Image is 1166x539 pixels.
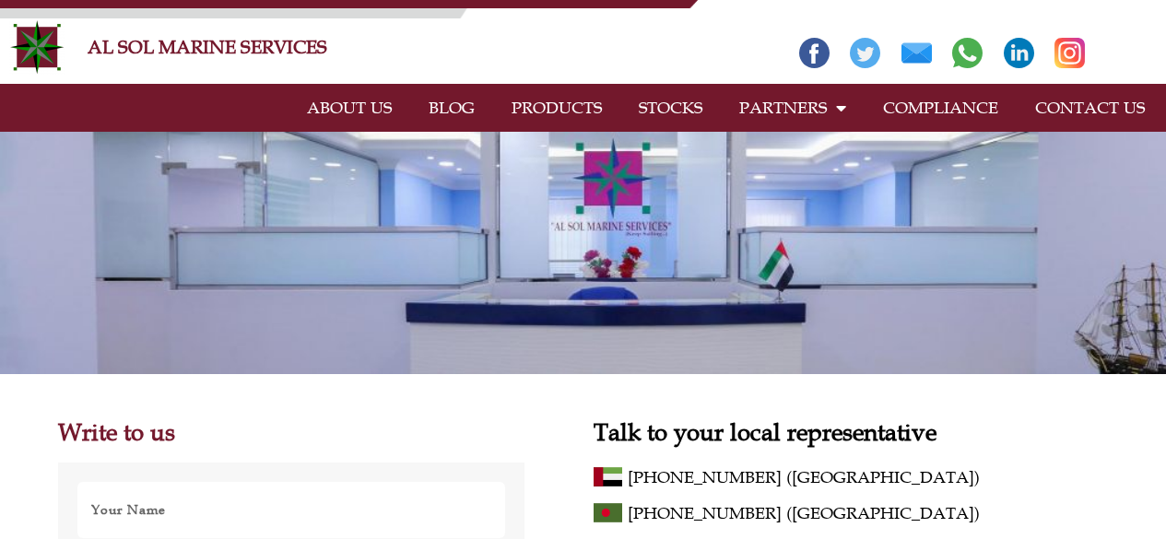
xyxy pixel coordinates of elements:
[493,87,620,129] a: PRODUCTS
[721,87,865,129] a: PARTNERS
[628,498,980,528] span: [PHONE_NUMBER] ([GEOGRAPHIC_DATA])
[1017,87,1163,129] a: CONTACT US
[628,498,1107,528] a: [PHONE_NUMBER] ([GEOGRAPHIC_DATA])
[620,87,721,129] a: STOCKS
[410,87,493,129] a: BLOG
[77,481,506,539] input: Your Name
[865,87,1017,129] a: COMPLIANCE
[628,463,980,492] span: [PHONE_NUMBER] ([GEOGRAPHIC_DATA])
[594,420,1107,444] h2: Talk to your local representative
[58,420,524,444] h2: Write to us
[289,87,410,129] a: ABOUT US
[88,36,327,58] a: AL SOL MARINE SERVICES
[628,463,1107,492] a: [PHONE_NUMBER] ([GEOGRAPHIC_DATA])
[9,19,65,75] img: Alsolmarine-logo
